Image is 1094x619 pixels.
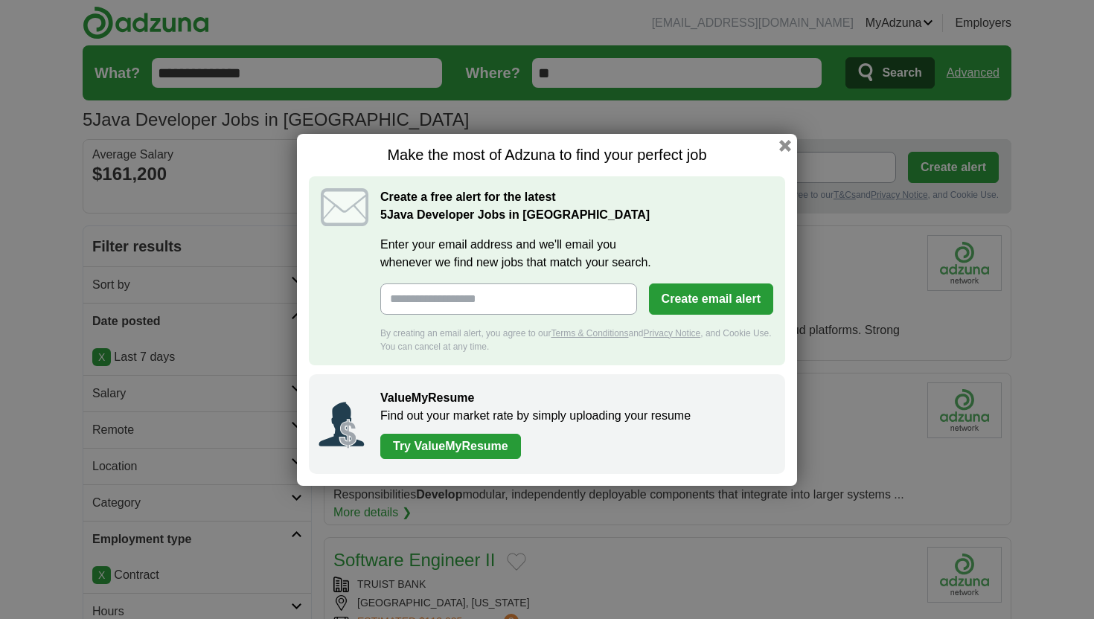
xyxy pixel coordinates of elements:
label: Enter your email address and we'll email you whenever we find new jobs that match your search. [380,236,773,272]
img: icon_email.svg [321,188,368,226]
a: Privacy Notice [644,328,701,339]
h1: Make the most of Adzuna to find your perfect job [309,146,785,164]
p: Find out your market rate by simply uploading your resume [380,407,770,425]
div: By creating an email alert, you agree to our and , and Cookie Use. You can cancel at any time. [380,327,773,353]
h2: ValueMyResume [380,389,770,407]
span: 5 [380,206,387,224]
a: Terms & Conditions [551,328,628,339]
button: Create email alert [649,283,773,315]
a: Try ValueMyResume [380,434,521,459]
h2: Create a free alert for the latest [380,188,773,224]
strong: Java Developer Jobs in [GEOGRAPHIC_DATA] [380,208,650,221]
